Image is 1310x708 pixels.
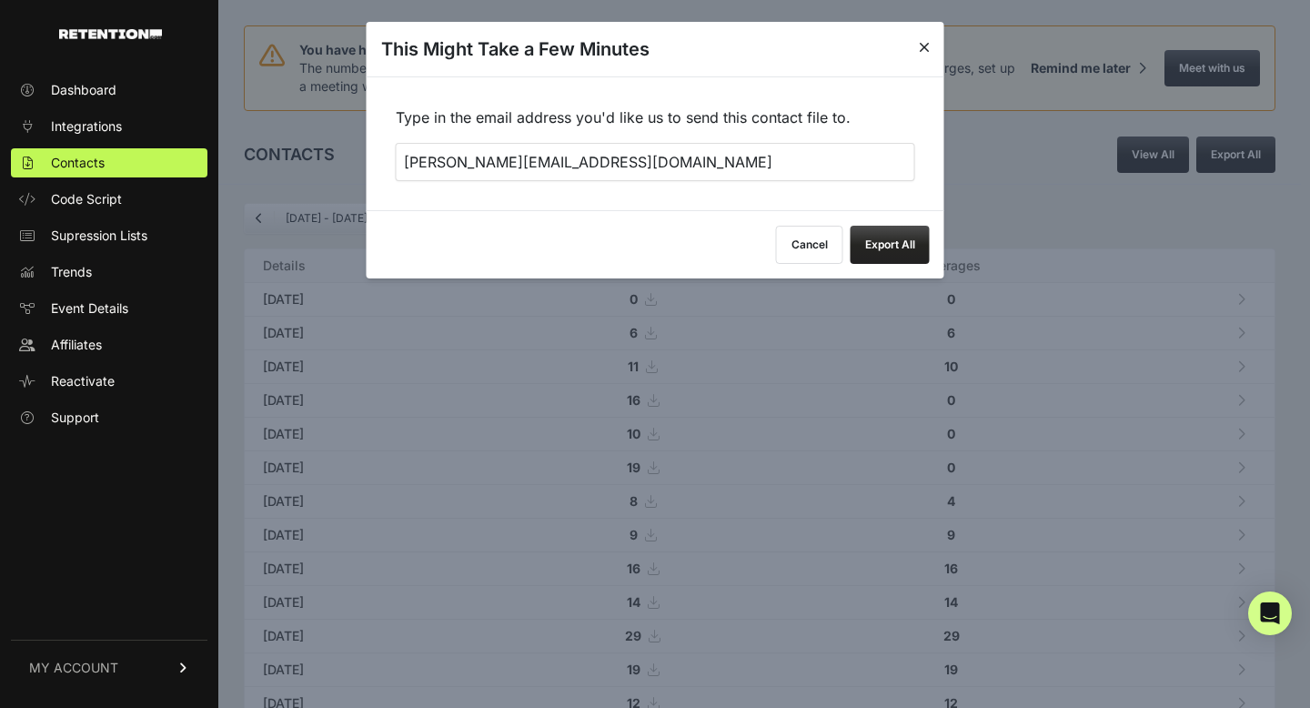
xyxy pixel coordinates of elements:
[11,640,207,695] a: MY ACCOUNT
[11,112,207,141] a: Integrations
[51,154,105,172] span: Contacts
[51,190,122,208] span: Code Script
[51,409,99,427] span: Support
[51,372,115,390] span: Reactivate
[367,76,944,210] div: Type in the email address you'd like us to send this contact file to.
[51,117,122,136] span: Integrations
[11,148,207,177] a: Contacts
[381,36,650,62] h3: This Might Take a Few Minutes
[11,403,207,432] a: Support
[396,143,915,181] input: + Add recipient
[51,227,147,245] span: Supression Lists
[51,299,128,318] span: Event Details
[11,221,207,250] a: Supression Lists
[851,226,930,264] button: Export All
[11,294,207,323] a: Event Details
[11,185,207,214] a: Code Script
[51,263,92,281] span: Trends
[11,367,207,396] a: Reactivate
[11,76,207,105] a: Dashboard
[776,226,843,264] button: Cancel
[29,659,118,677] span: MY ACCOUNT
[11,330,207,359] a: Affiliates
[11,258,207,287] a: Trends
[51,336,102,354] span: Affiliates
[51,81,116,99] span: Dashboard
[59,29,162,39] img: Retention.com
[1248,592,1292,635] div: Open Intercom Messenger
